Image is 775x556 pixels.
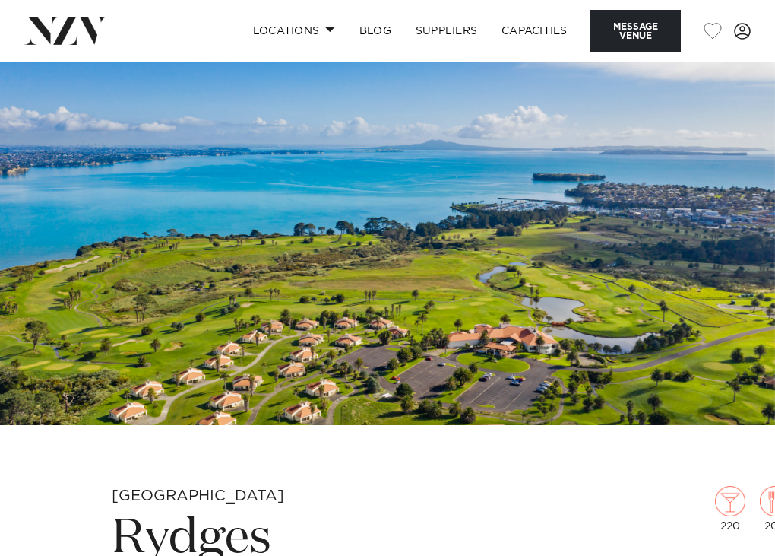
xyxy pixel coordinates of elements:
img: nzv-logo.png [24,17,107,44]
a: Locations [241,14,347,47]
a: BLOG [347,14,403,47]
a: SUPPLIERS [403,14,489,47]
a: Capacities [489,14,580,47]
img: cocktail.png [715,486,745,516]
button: Message Venue [590,10,681,52]
div: 220 [715,486,745,532]
small: [GEOGRAPHIC_DATA] [112,488,284,504]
